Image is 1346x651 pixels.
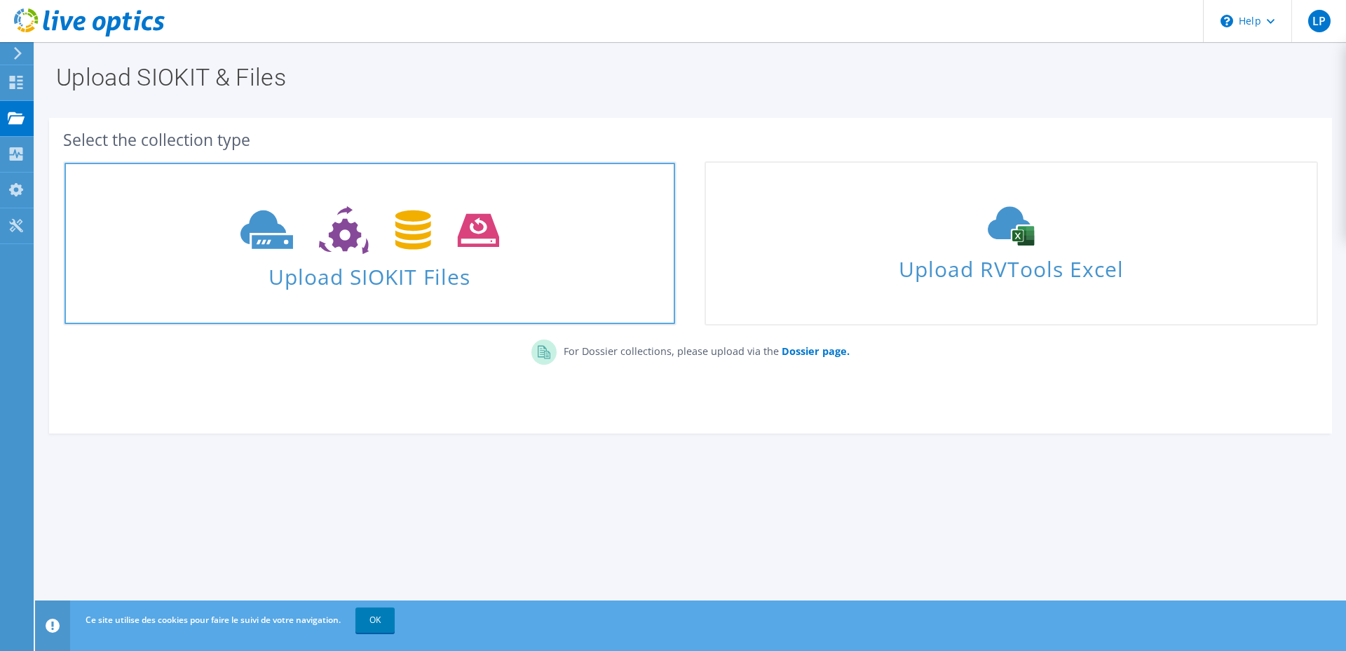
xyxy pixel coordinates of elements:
[782,344,850,358] b: Dossier page.
[63,132,1318,147] div: Select the collection type
[706,250,1317,281] span: Upload RVTools Excel
[355,608,395,633] a: OK
[56,65,1318,89] h1: Upload SIOKIT & Files
[86,614,341,626] span: Ce site utilise des cookies pour faire le suivi de votre navigation.
[63,161,677,325] a: Upload SIOKIT Files
[705,161,1318,325] a: Upload RVTools Excel
[1308,10,1331,32] span: LP
[1221,15,1233,27] svg: \n
[64,257,675,288] span: Upload SIOKIT Files
[557,340,850,359] p: For Dossier collections, please upload via the
[779,344,850,358] a: Dossier page.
